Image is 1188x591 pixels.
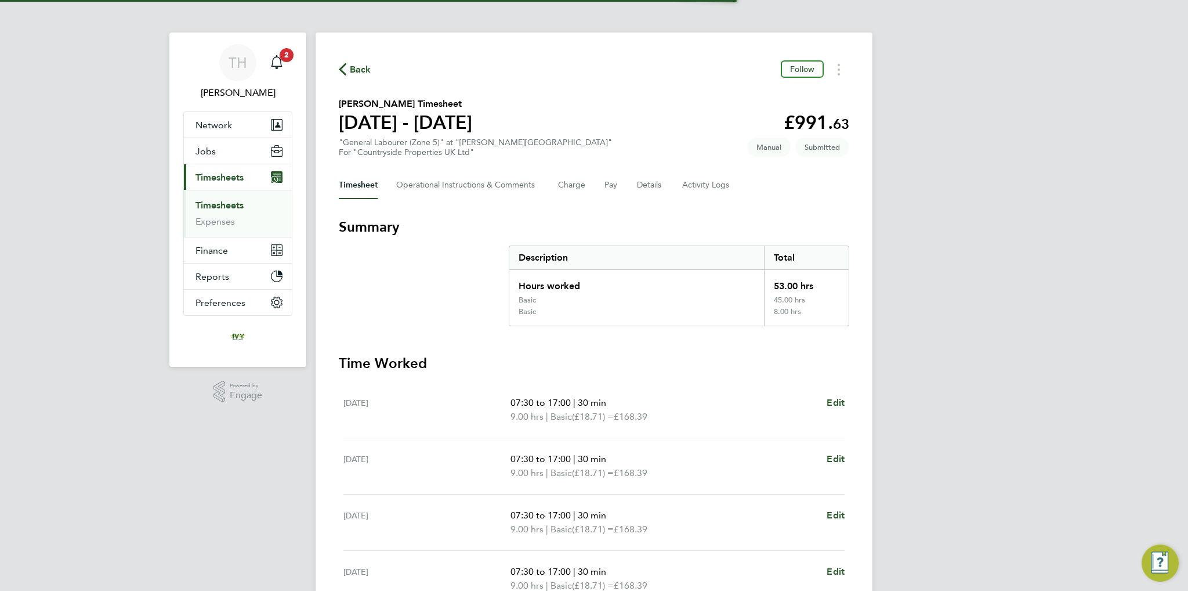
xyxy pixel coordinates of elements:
[573,453,575,464] span: |
[339,138,612,157] div: "General Labourer (Zone 5)" at "[PERSON_NAME][GEOGRAPHIC_DATA]"
[339,218,849,236] h3: Summary
[350,63,371,77] span: Back
[509,246,849,326] div: Summary
[546,524,548,535] span: |
[550,522,572,536] span: Basic
[790,64,814,74] span: Follow
[339,111,472,134] h1: [DATE] - [DATE]
[827,397,845,408] span: Edit
[195,271,229,282] span: Reports
[1142,545,1179,582] button: Engage Resource Center
[230,391,262,401] span: Engage
[519,295,536,305] div: Basic
[195,216,235,227] a: Expenses
[184,164,292,190] button: Timesheets
[827,453,845,464] span: Edit
[510,566,571,577] span: 07:30 to 17:00
[339,97,472,111] h2: [PERSON_NAME] Timesheet
[572,411,614,422] span: (£18.71) =
[343,509,510,536] div: [DATE]
[578,566,606,577] span: 30 min
[229,55,247,70] span: TH
[827,396,845,410] a: Edit
[764,270,849,295] div: 53.00 hrs
[339,147,612,157] div: For "Countryside Properties UK Ltd"
[509,270,764,295] div: Hours worked
[519,307,536,316] div: Basic
[510,453,571,464] span: 07:30 to 17:00
[339,62,371,77] button: Back
[572,524,614,535] span: (£18.71) =
[169,33,306,367] nav: Main navigation
[510,411,544,422] span: 9.00 hrs
[183,327,292,346] a: Go to home page
[573,510,575,521] span: |
[833,116,849,132] span: 63
[764,246,849,269] div: Total
[550,466,572,480] span: Basic
[195,172,244,183] span: Timesheets
[573,566,575,577] span: |
[339,171,378,199] button: Timesheet
[578,510,606,521] span: 30 min
[572,580,614,591] span: (£18.71) =
[184,112,292,138] button: Network
[510,397,571,408] span: 07:30 to 17:00
[510,510,571,521] span: 07:30 to 17:00
[827,565,845,579] a: Edit
[195,297,245,308] span: Preferences
[510,580,544,591] span: 9.00 hrs
[343,396,510,424] div: [DATE]
[637,171,664,199] button: Details
[795,138,849,157] span: This timesheet is Submitted.
[828,60,849,78] button: Timesheets Menu
[614,580,647,591] span: £168.39
[265,44,288,81] a: 2
[184,190,292,237] div: Timesheets
[614,467,647,478] span: £168.39
[509,246,764,269] div: Description
[747,138,791,157] span: This timesheet was manually created.
[546,580,548,591] span: |
[396,171,539,199] button: Operational Instructions & Comments
[229,327,247,346] img: ivyresourcegroup-logo-retina.png
[573,397,575,408] span: |
[546,467,548,478] span: |
[510,524,544,535] span: 9.00 hrs
[183,86,292,100] span: Tom Harvey
[558,171,586,199] button: Charge
[764,295,849,307] div: 45.00 hrs
[184,237,292,263] button: Finance
[614,524,647,535] span: £168.39
[195,146,216,157] span: Jobs
[195,120,232,131] span: Network
[184,264,292,289] button: Reports
[827,452,845,466] a: Edit
[280,48,294,62] span: 2
[764,307,849,326] div: 8.00 hrs
[184,138,292,164] button: Jobs
[578,453,606,464] span: 30 min
[510,467,544,478] span: 9.00 hrs
[195,200,244,211] a: Timesheets
[572,467,614,478] span: (£18.71) =
[784,111,849,134] app-decimal: £991.
[604,171,618,199] button: Pay
[682,171,731,199] button: Activity Logs
[550,410,572,424] span: Basic
[614,411,647,422] span: £168.39
[343,452,510,480] div: [DATE]
[827,510,845,521] span: Edit
[827,509,845,522] a: Edit
[230,381,262,391] span: Powered by
[339,354,849,373] h3: Time Worked
[827,566,845,577] span: Edit
[195,245,228,256] span: Finance
[184,290,292,315] button: Preferences
[578,397,606,408] span: 30 min
[546,411,548,422] span: |
[183,44,292,100] a: TH[PERSON_NAME]
[213,381,263,403] a: Powered byEngage
[781,60,824,78] button: Follow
